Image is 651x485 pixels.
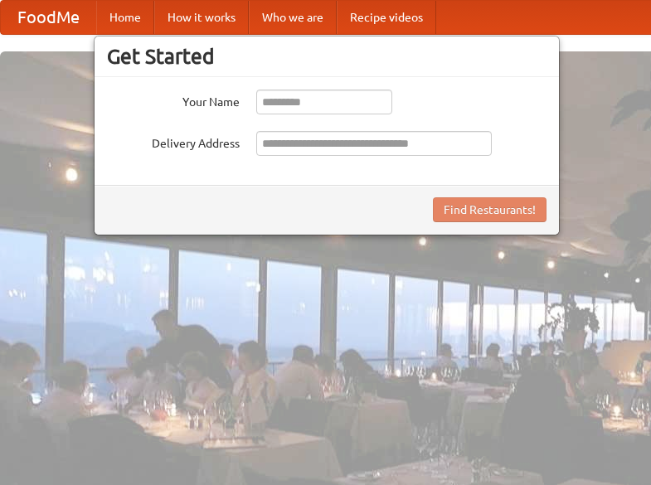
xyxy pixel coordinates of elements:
[1,1,96,34] a: FoodMe
[107,131,240,152] label: Delivery Address
[107,44,547,69] h3: Get Started
[96,1,154,34] a: Home
[107,90,240,110] label: Your Name
[433,197,547,222] button: Find Restaurants!
[154,1,249,34] a: How it works
[337,1,436,34] a: Recipe videos
[249,1,337,34] a: Who we are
